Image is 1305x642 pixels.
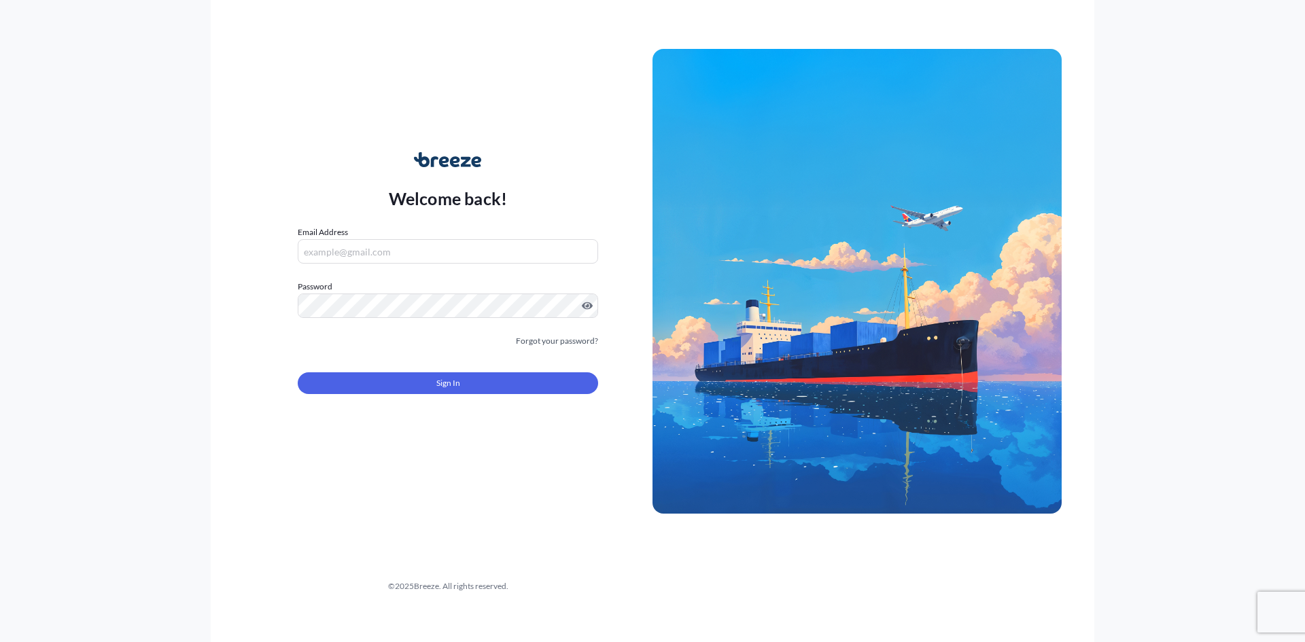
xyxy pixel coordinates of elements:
[298,226,348,239] label: Email Address
[436,376,460,390] span: Sign In
[298,239,598,264] input: example@gmail.com
[298,372,598,394] button: Sign In
[243,579,652,593] div: © 2025 Breeze. All rights reserved.
[652,49,1062,514] img: Ship illustration
[389,188,508,209] p: Welcome back!
[298,280,598,293] label: Password
[582,300,593,311] button: Show password
[516,334,598,348] a: Forgot your password?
